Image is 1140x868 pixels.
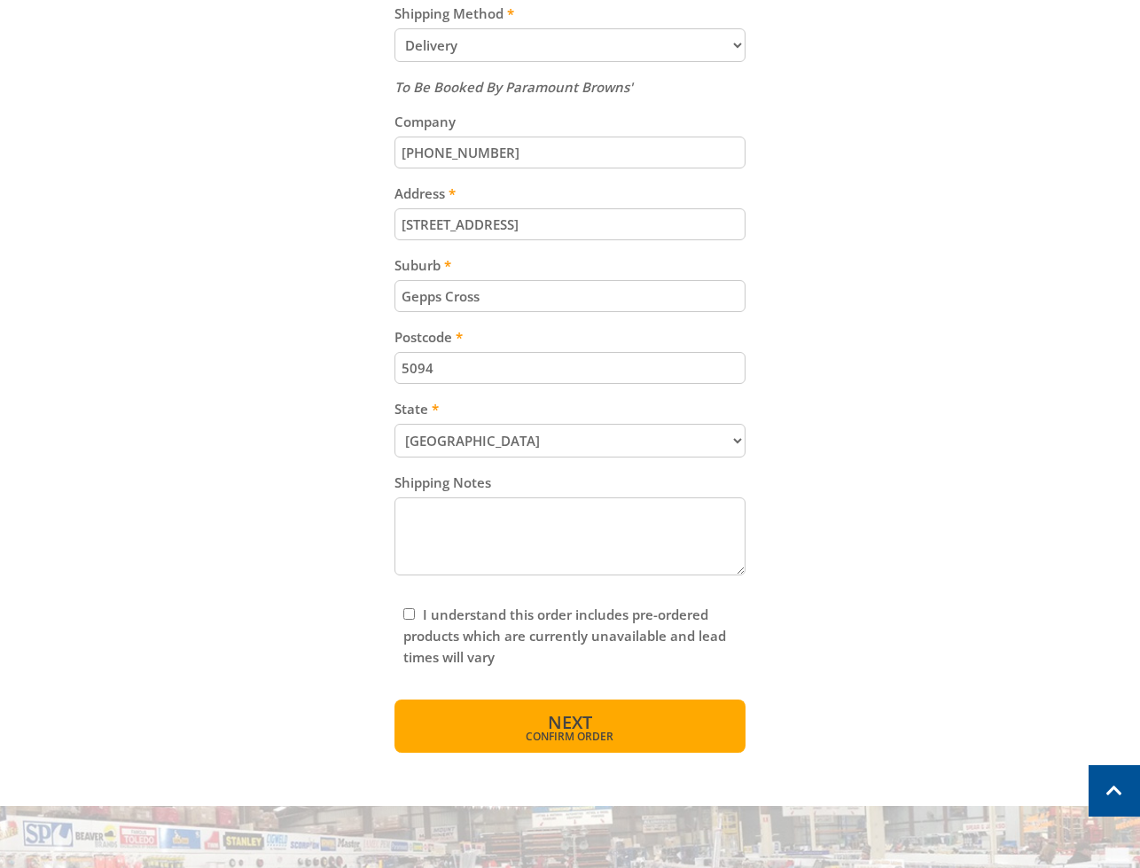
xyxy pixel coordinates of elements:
input: Please enter your suburb. [394,280,746,312]
input: Please enter your address. [394,208,746,240]
label: Suburb [394,254,746,276]
button: Next Confirm order [394,700,746,753]
label: Address [394,183,746,204]
label: State [394,398,746,419]
input: Please read and complete. [403,608,415,620]
label: Company [394,111,746,132]
span: Confirm order [433,731,708,742]
span: Next [548,710,592,734]
label: Shipping Notes [394,472,746,493]
label: Shipping Method [394,3,746,24]
input: Please enter your postcode. [394,352,746,384]
em: To Be Booked By Paramount Browns' [394,78,633,96]
label: I understand this order includes pre-ordered products which are currently unavailable and lead ti... [403,606,726,666]
select: Please select your state. [394,424,746,457]
select: Please select a shipping method. [394,28,746,62]
label: Postcode [394,326,746,348]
